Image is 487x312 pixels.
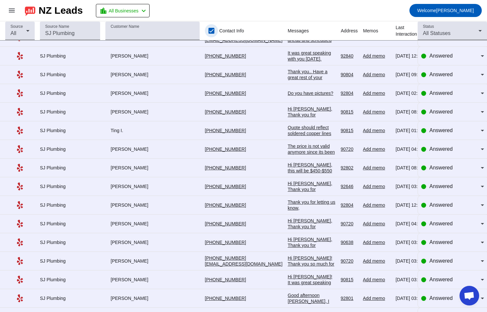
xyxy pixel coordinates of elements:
[140,7,148,15] mat-icon: chevron_left
[341,277,358,283] div: 90815
[218,27,244,34] label: Contact Info
[409,4,482,17] button: Welcome[PERSON_NAME]
[288,143,335,184] div: The price is not valid anymore since its been more than 7 days. But we can do it for 600.00. Plea...
[16,276,24,284] mat-icon: Yelp
[341,109,358,115] div: 90815
[363,183,390,189] div: Add memo
[105,109,200,115] div: [PERSON_NAME]
[429,128,453,133] span: Answered
[105,277,200,283] div: [PERSON_NAME]
[16,127,24,134] mat-icon: Yelp
[40,128,100,133] div: SJ Plumbing
[10,25,23,29] mat-label: Source
[40,295,100,301] div: SJ Plumbing
[205,128,246,133] a: [PHONE_NUMBER]
[363,109,390,115] div: Add memo
[111,25,139,29] mat-label: Customer Name
[40,53,100,59] div: SJ Plumbing
[429,183,453,189] span: Answered
[363,165,390,171] div: Add memo
[99,7,107,15] mat-icon: location_city
[39,6,83,15] div: NZ Leads
[16,257,24,265] mat-icon: Yelp
[396,24,425,37] div: Last Interaction
[341,221,358,227] div: 90720
[205,277,246,282] a: [PHONE_NUMBER]
[288,236,335,272] div: Hi [PERSON_NAME], Thank you for providing your information! We'll get back to you as soon as poss...
[429,239,453,245] span: Answered
[341,128,358,133] div: 90815
[341,72,358,78] div: 90804
[40,72,100,78] div: SJ Plumbing
[341,21,363,41] th: Address
[288,69,335,86] div: Thank you.. Have a great rest of your weekend also
[16,145,24,153] mat-icon: Yelp
[105,221,200,227] div: [PERSON_NAME]
[396,146,431,152] div: [DATE] 04:14:PM
[205,261,282,267] a: [EMAIL_ADDRESS][DOMAIN_NAME]
[205,91,246,96] a: [PHONE_NUMBER]
[105,295,200,301] div: [PERSON_NAME]
[105,239,200,245] div: [PERSON_NAME]
[105,146,200,152] div: [PERSON_NAME]
[40,239,100,245] div: SJ Plumbing
[16,52,24,60] mat-icon: Yelp
[40,202,100,208] div: SJ Plumbing
[40,258,100,264] div: SJ Plumbing
[40,109,100,115] div: SJ Plumbing
[429,90,453,96] span: Answered
[288,21,341,41] th: Messages
[288,125,335,148] div: Quote should reflect soldered copper lines instead of compression fittings
[105,202,200,208] div: [PERSON_NAME]
[417,8,436,13] span: Welcome
[423,30,450,36] span: All Statuses
[396,183,431,189] div: [DATE] 03:42:PM
[429,277,453,282] span: Answered
[40,183,100,189] div: SJ Plumbing
[205,202,246,208] a: [PHONE_NUMBER]
[429,165,453,170] span: Answered
[396,90,431,96] div: [DATE] 02:50:PM
[205,53,246,59] a: [PHONE_NUMBER]
[105,53,200,59] div: [PERSON_NAME]
[205,147,246,152] a: [PHONE_NUMBER]
[341,90,358,96] div: 92804
[105,128,200,133] div: Ting I.
[363,53,390,59] div: Add memo
[16,164,24,172] mat-icon: Yelp
[45,29,95,37] input: SJ Plumbing
[396,202,431,208] div: [DATE] 12:06:PM
[16,201,24,209] mat-icon: Yelp
[341,258,358,264] div: 90720
[288,181,335,228] div: Hi [PERSON_NAME], Thank you for providing your information! We'll get back to you as soon as poss...
[109,6,138,15] span: All Businesses
[363,295,390,301] div: Add memo
[363,239,390,245] div: Add memo
[341,183,358,189] div: 92646
[423,25,434,29] mat-label: Status
[341,202,358,208] div: 92804
[16,89,24,97] mat-icon: Yelp
[396,109,431,115] div: [DATE] 08:00:AM
[460,286,479,305] div: Open chat
[363,258,390,264] div: Add memo
[396,128,431,133] div: [DATE] 01:24:PM
[40,221,100,227] div: SJ Plumbing
[10,30,16,36] span: All
[205,240,246,245] a: [PHONE_NUMBER]
[288,218,335,253] div: Hi [PERSON_NAME], Thank you for providing your information! We'll get back to you as soon as poss...
[429,221,453,226] span: Answered
[396,165,431,171] div: [DATE] 08:23:PM
[288,199,335,229] div: Thank you for letting us know, [PERSON_NAME]. Have a blessed weekend!
[205,296,246,301] a: [PHONE_NUMBER]
[205,109,246,114] a: [PHONE_NUMBER]
[205,165,246,170] a: [PHONE_NUMBER]
[105,90,200,96] div: [PERSON_NAME]
[396,72,431,78] div: [DATE] 09:26:AM
[105,258,200,264] div: [PERSON_NAME]
[363,21,396,41] th: Memos
[429,295,453,301] span: Answered
[363,90,390,96] div: Add memo
[341,295,358,301] div: 92801
[16,238,24,246] mat-icon: Yelp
